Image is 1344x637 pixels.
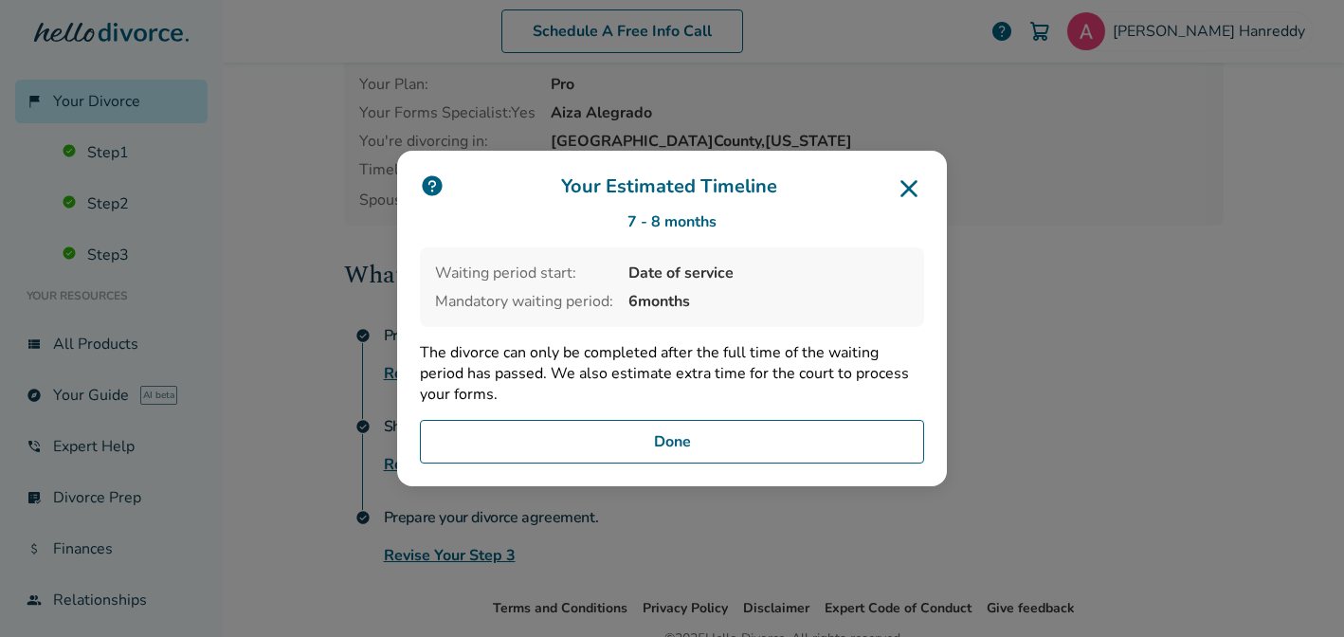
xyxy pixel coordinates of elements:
[1249,546,1344,637] iframe: Chat Widget
[435,263,613,283] span: Waiting period start:
[420,211,924,232] div: 7 - 8 months
[420,342,924,405] p: The divorce can only be completed after the full time of the waiting period has passed. We also e...
[420,173,445,198] img: icon
[628,263,909,283] span: Date of service
[420,173,924,204] h3: Your Estimated Timeline
[420,420,924,464] button: Done
[435,291,613,312] span: Mandatory waiting period:
[628,291,909,312] span: 6 months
